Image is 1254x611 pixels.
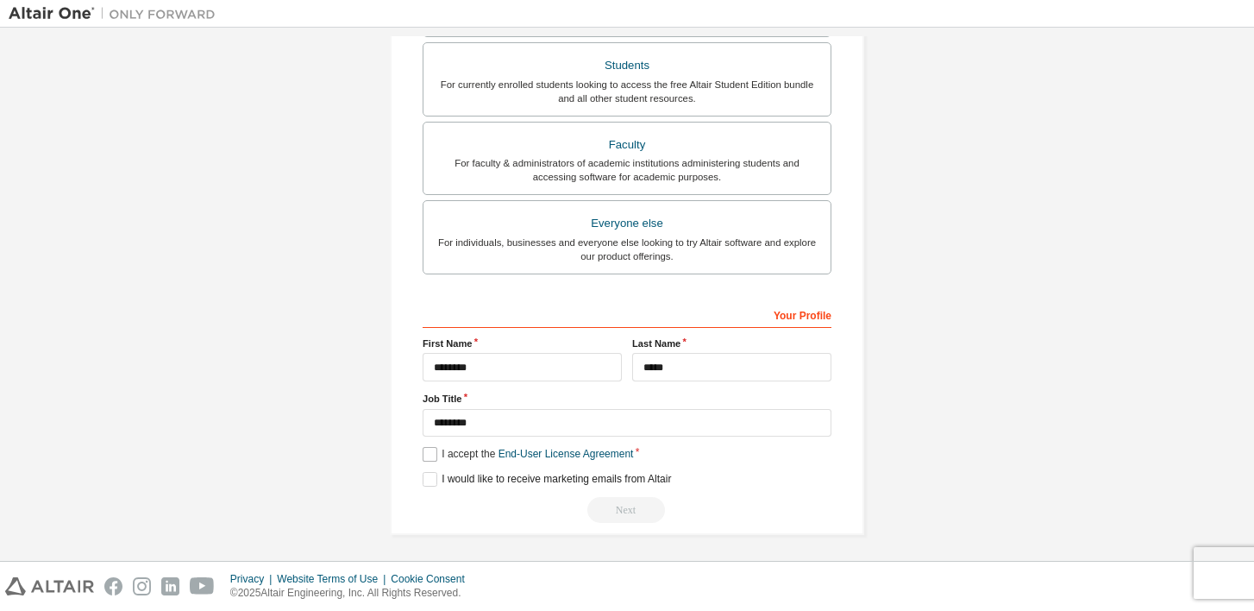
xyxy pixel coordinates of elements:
[161,577,179,595] img: linkedin.svg
[230,572,277,586] div: Privacy
[230,586,475,601] p: © 2025 Altair Engineering, Inc. All Rights Reserved.
[391,572,474,586] div: Cookie Consent
[5,577,94,595] img: altair_logo.svg
[434,133,820,157] div: Faculty
[133,577,151,595] img: instagram.svg
[423,472,671,487] label: I would like to receive marketing emails from Altair
[423,392,831,406] label: Job Title
[434,54,820,78] div: Students
[434,156,820,184] div: For faculty & administrators of academic institutions administering students and accessing softwa...
[190,577,215,595] img: youtube.svg
[498,448,634,460] a: End-User License Agreement
[277,572,391,586] div: Website Terms of Use
[423,497,831,523] div: Read and acccept EULA to continue
[104,577,122,595] img: facebook.svg
[423,337,622,350] label: First Name
[423,300,831,328] div: Your Profile
[434,236,820,263] div: For individuals, businesses and everyone else looking to try Altair software and explore our prod...
[9,5,224,22] img: Altair One
[632,337,831,350] label: Last Name
[434,78,820,105] div: For currently enrolled students looking to access the free Altair Student Edition bundle and all ...
[423,447,633,462] label: I accept the
[434,211,820,236] div: Everyone else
